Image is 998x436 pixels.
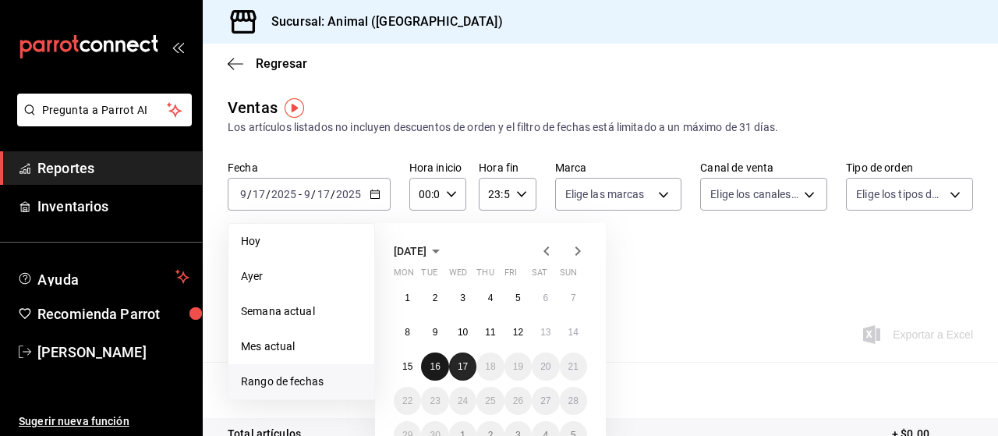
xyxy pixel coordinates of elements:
[256,56,307,71] span: Regresar
[460,292,465,303] abbr: September 3, 2025
[394,318,421,346] button: September 8, 2025
[513,361,523,372] abbr: September 19, 2025
[252,188,266,200] input: --
[846,162,973,173] label: Tipo de orden
[172,41,184,53] button: open_drawer_menu
[394,387,421,415] button: September 22, 2025
[241,268,362,285] span: Ayer
[555,162,682,173] label: Marca
[458,395,468,406] abbr: September 24, 2025
[488,292,494,303] abbr: September 4, 2025
[239,188,247,200] input: --
[476,318,504,346] button: September 11, 2025
[504,353,532,381] button: September 19, 2025
[449,284,476,312] button: September 3, 2025
[476,387,504,415] button: September 25, 2025
[485,361,495,372] abbr: September 18, 2025
[532,268,547,284] abbr: Saturday
[515,292,521,303] abbr: September 5, 2025
[421,268,437,284] abbr: Tuesday
[476,353,504,381] button: September 18, 2025
[540,395,550,406] abbr: September 27, 2025
[228,96,278,119] div: Ventas
[421,284,448,312] button: September 2, 2025
[532,318,559,346] button: September 13, 2025
[430,395,440,406] abbr: September 23, 2025
[476,284,504,312] button: September 4, 2025
[394,242,445,261] button: [DATE]
[335,188,362,200] input: ----
[311,188,316,200] span: /
[430,361,440,372] abbr: September 16, 2025
[568,395,579,406] abbr: September 28, 2025
[11,113,192,129] a: Pregunta a Parrot AI
[228,162,391,173] label: Fecha
[228,56,307,71] button: Regresar
[303,188,311,200] input: --
[394,353,421,381] button: September 15, 2025
[37,196,189,217] span: Inventarios
[449,318,476,346] button: September 10, 2025
[856,186,944,202] span: Elige los tipos de orden
[513,327,523,338] abbr: September 12, 2025
[402,395,412,406] abbr: September 22, 2025
[247,188,252,200] span: /
[421,387,448,415] button: September 23, 2025
[568,327,579,338] abbr: September 14, 2025
[259,12,503,31] h3: Sucursal: Animal ([GEOGRAPHIC_DATA])
[504,387,532,415] button: September 26, 2025
[299,188,302,200] span: -
[504,284,532,312] button: September 5, 2025
[540,327,550,338] abbr: September 13, 2025
[271,188,297,200] input: ----
[449,387,476,415] button: September 24, 2025
[17,94,192,126] button: Pregunta a Parrot AI
[568,361,579,372] abbr: September 21, 2025
[532,387,559,415] button: September 27, 2025
[571,292,576,303] abbr: September 7, 2025
[700,162,827,173] label: Canal de venta
[285,98,304,118] img: Tooltip marker
[19,413,189,430] span: Sugerir nueva función
[565,186,645,202] span: Elige las marcas
[241,233,362,250] span: Hoy
[394,268,414,284] abbr: Monday
[449,268,467,284] abbr: Wednesday
[543,292,548,303] abbr: September 6, 2025
[504,268,517,284] abbr: Friday
[485,395,495,406] abbr: September 25, 2025
[394,245,426,257] span: [DATE]
[405,292,410,303] abbr: September 1, 2025
[458,361,468,372] abbr: September 17, 2025
[266,188,271,200] span: /
[458,327,468,338] abbr: September 10, 2025
[228,119,973,136] div: Los artículos listados no incluyen descuentos de orden y el filtro de fechas está limitado a un m...
[560,284,587,312] button: September 7, 2025
[485,327,495,338] abbr: September 11, 2025
[433,292,438,303] abbr: September 2, 2025
[241,303,362,320] span: Semana actual
[540,361,550,372] abbr: September 20, 2025
[560,387,587,415] button: September 28, 2025
[560,353,587,381] button: September 21, 2025
[405,327,410,338] abbr: September 8, 2025
[37,342,189,363] span: [PERSON_NAME]
[476,268,494,284] abbr: Thursday
[421,353,448,381] button: September 16, 2025
[37,303,189,324] span: Recomienda Parrot
[710,186,798,202] span: Elige los canales de venta
[532,353,559,381] button: September 20, 2025
[402,361,412,372] abbr: September 15, 2025
[409,162,466,173] label: Hora inicio
[433,327,438,338] abbr: September 9, 2025
[532,284,559,312] button: September 6, 2025
[331,188,335,200] span: /
[42,102,168,119] span: Pregunta a Parrot AI
[37,158,189,179] span: Reportes
[37,268,169,286] span: Ayuda
[449,353,476,381] button: September 17, 2025
[504,318,532,346] button: September 12, 2025
[560,268,577,284] abbr: Sunday
[560,318,587,346] button: September 14, 2025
